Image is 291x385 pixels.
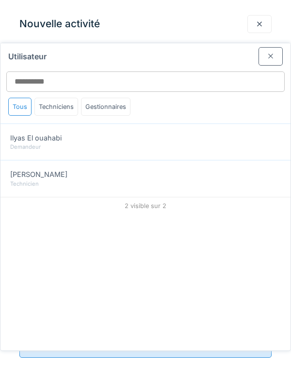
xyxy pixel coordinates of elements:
div: Technicien [10,180,281,188]
span: [PERSON_NAME] [10,169,67,180]
div: 2 visible sur 2 [0,197,291,214]
div: Utilisateur [0,43,291,65]
div: Techniciens [34,98,78,116]
div: Tous [8,98,32,116]
h3: Nouvelle activité [19,18,100,30]
span: Ilyas El ouahabi [10,133,62,143]
div: Gestionnaires [81,98,130,116]
div: Demandeur [10,143,281,151]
